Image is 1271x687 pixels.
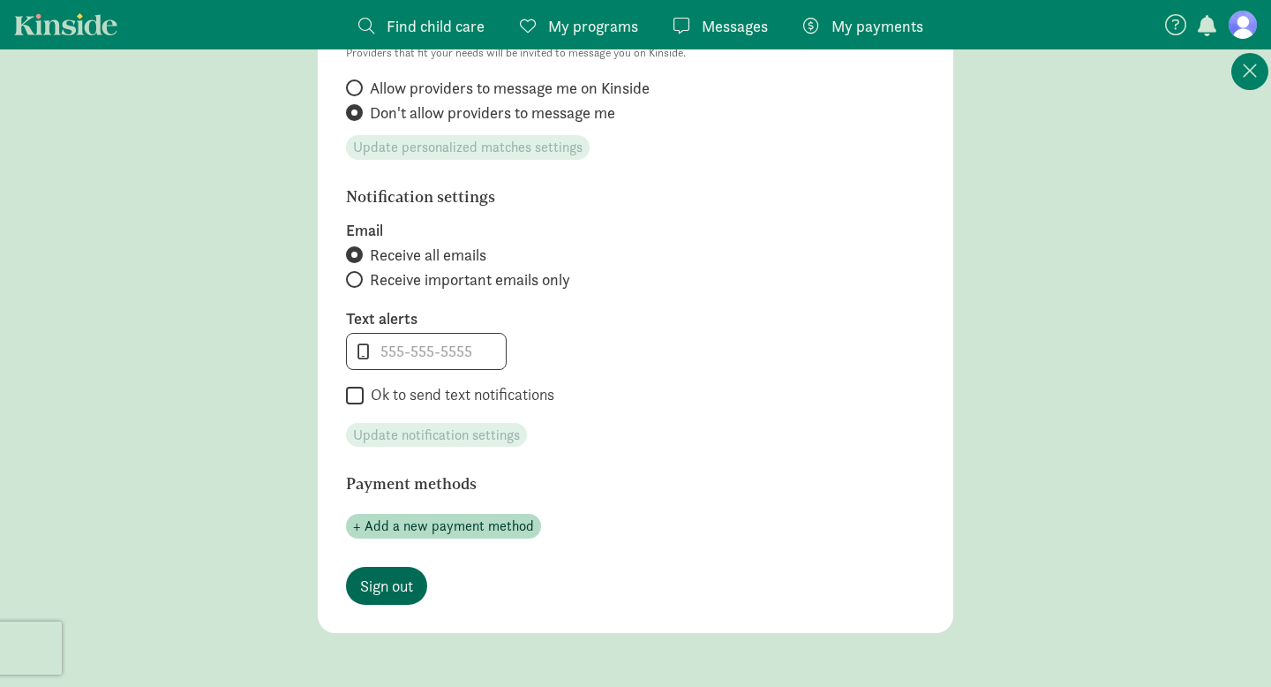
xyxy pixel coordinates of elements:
span: Receive important emails only [370,269,570,291]
span: Update personalized matches settings [353,137,583,158]
span: My programs [548,14,638,38]
span: + Add a new payment method [353,516,534,537]
span: Update notification settings [353,425,520,446]
span: Don't allow providers to message me [370,102,615,124]
span: Sign out [360,574,413,598]
input: 555-555-5555 [347,334,506,369]
button: + Add a new payment method [346,514,541,539]
label: Email [346,220,925,241]
label: Ok to send text notifications [364,384,554,405]
h6: Notification settings [346,188,831,206]
span: Find child care [387,14,485,38]
h6: Payment methods [346,475,831,493]
p: Providers that fit your needs will be invited to message you on Kinside. [346,42,925,64]
label: Text alerts [346,308,925,329]
button: Update notification settings [346,423,527,448]
a: Sign out [346,567,427,605]
span: Messages [702,14,768,38]
span: Receive all emails [370,245,486,266]
span: My payments [831,14,923,38]
a: Kinside [14,13,117,35]
button: Update personalized matches settings [346,135,590,160]
span: Allow providers to message me on Kinside [370,78,650,99]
